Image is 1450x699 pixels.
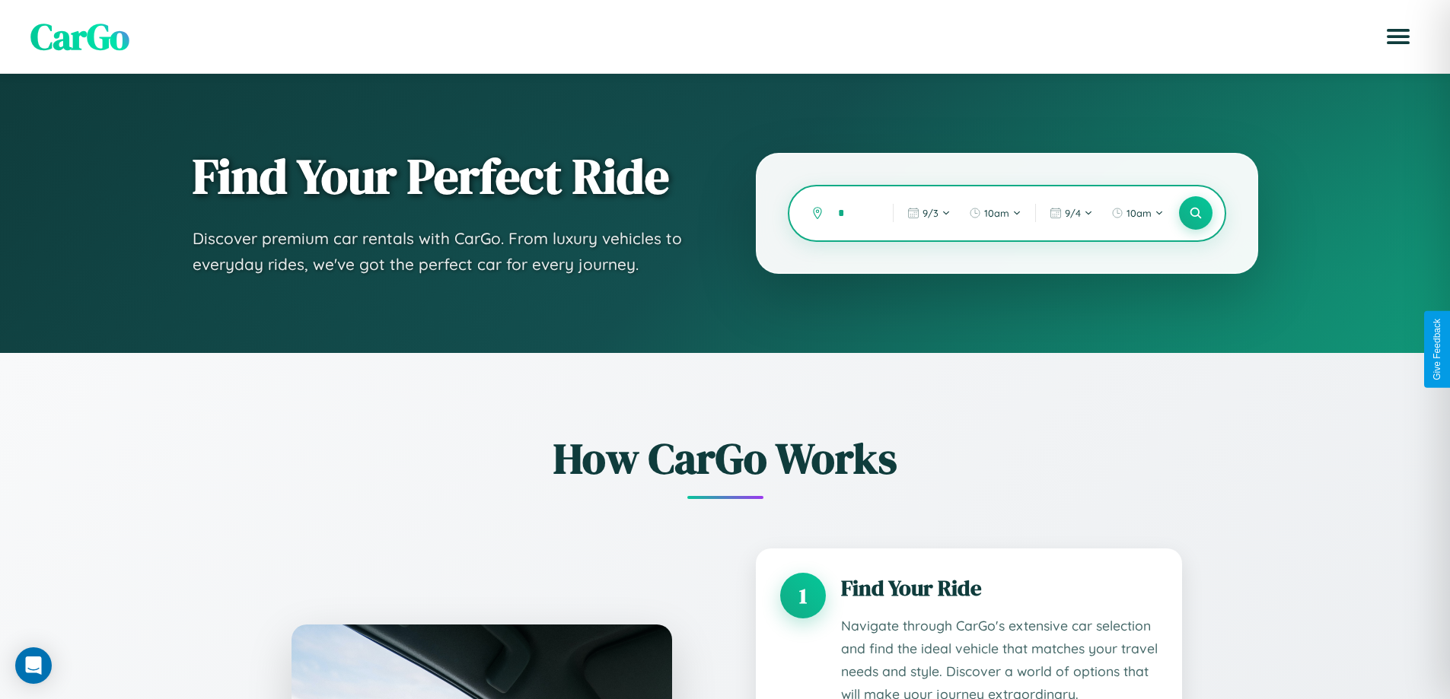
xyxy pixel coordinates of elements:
button: 9/4 [1042,201,1101,225]
span: 10am [1127,207,1152,219]
button: 10am [961,201,1029,225]
button: 10am [1104,201,1171,225]
div: 1 [780,573,826,618]
span: 9 / 3 [923,207,939,219]
h1: Find Your Perfect Ride [193,150,695,203]
span: 10am [984,207,1009,219]
span: CarGo [30,11,129,62]
h3: Find Your Ride [841,573,1158,603]
div: Open Intercom Messenger [15,647,52,684]
button: 9/3 [900,201,958,225]
button: Open menu [1377,15,1420,58]
h2: How CarGo Works [269,429,1182,488]
span: 9 / 4 [1065,207,1081,219]
p: Discover premium car rentals with CarGo. From luxury vehicles to everyday rides, we've got the pe... [193,226,695,277]
div: Give Feedback [1432,319,1442,380]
